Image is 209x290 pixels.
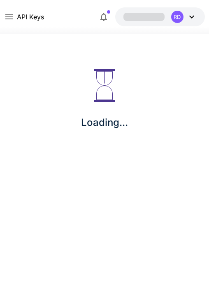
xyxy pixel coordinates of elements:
nav: breadcrumb [17,12,44,22]
button: RD [115,7,205,26]
p: Loading... [81,115,128,130]
div: RD [171,11,183,23]
a: API Keys [17,12,44,22]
